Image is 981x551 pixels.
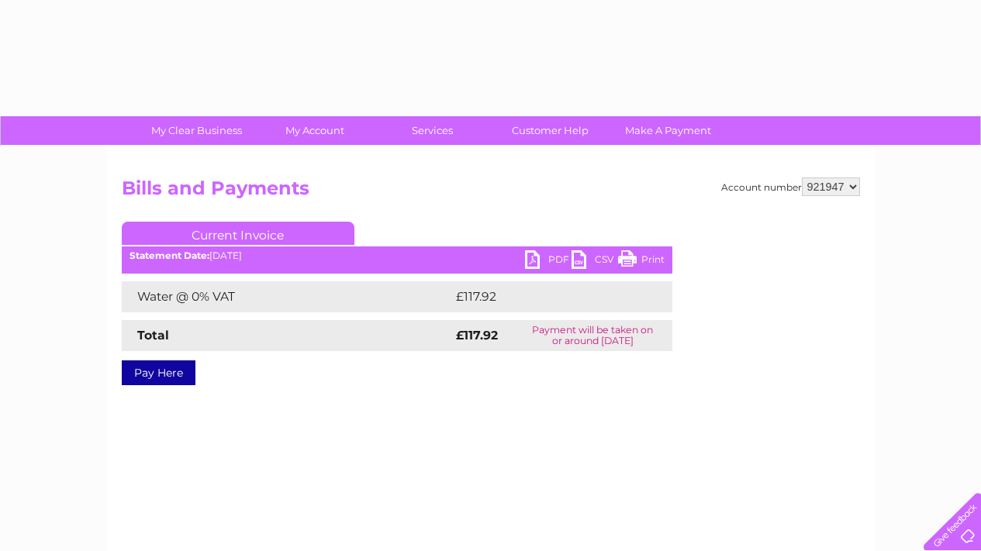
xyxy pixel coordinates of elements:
a: Print [618,250,665,273]
a: Current Invoice [122,222,354,245]
a: My Account [250,116,378,145]
a: Customer Help [486,116,614,145]
a: My Clear Business [133,116,261,145]
strong: £117.92 [456,328,498,343]
strong: Total [137,328,169,343]
td: Payment will be taken on or around [DATE] [513,320,672,351]
a: Services [368,116,496,145]
a: CSV [572,250,618,273]
td: Water @ 0% VAT [122,281,452,312]
b: Statement Date: [130,250,209,261]
a: Pay Here [122,360,195,385]
h2: Bills and Payments [122,177,860,207]
td: £117.92 [452,281,642,312]
a: Make A Payment [604,116,732,145]
div: Account number [721,177,860,196]
a: PDF [525,250,572,273]
div: [DATE] [122,250,672,261]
